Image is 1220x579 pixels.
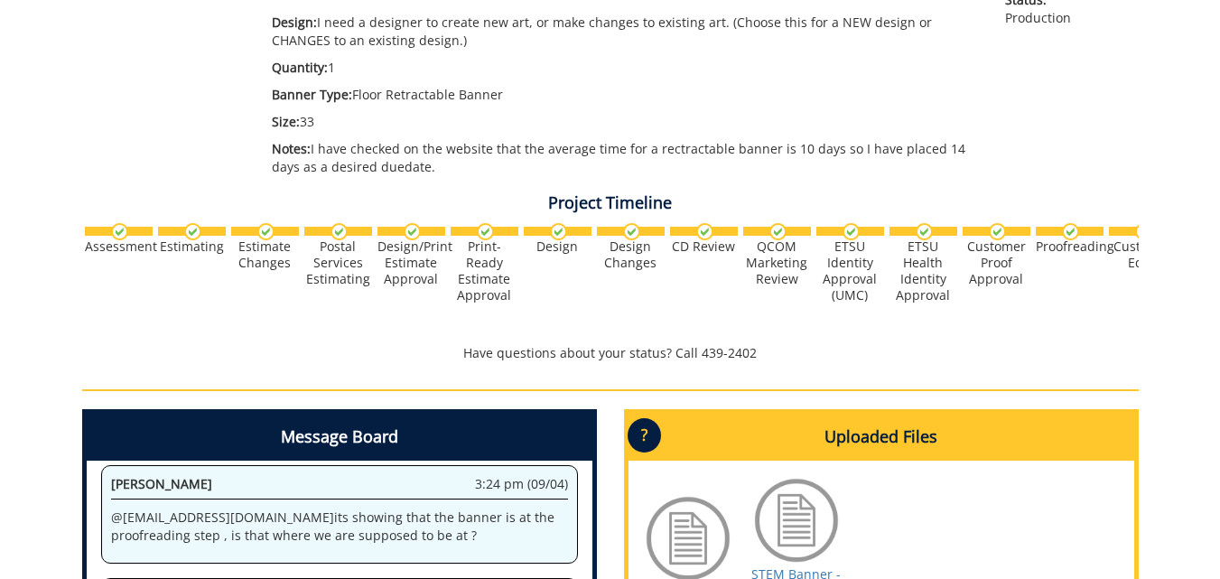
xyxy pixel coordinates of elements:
[597,238,665,271] div: Design Changes
[272,59,328,76] span: Quantity:
[629,414,1134,461] h4: Uploaded Files
[769,223,787,240] img: checkmark
[477,223,494,240] img: checkmark
[1135,223,1152,240] img: checkmark
[524,238,591,255] div: Design
[87,414,592,461] h4: Message Board
[1062,223,1079,240] img: checkmark
[377,238,445,287] div: Design/Print Estimate Approval
[272,113,300,130] span: Size:
[889,238,957,304] div: ETSU Health Identity Approval
[963,238,1030,287] div: Customer Proof Approval
[1036,238,1104,255] div: Proofreading
[272,140,311,157] span: Notes:
[743,238,811,287] div: QCOM Marketing Review
[82,194,1139,212] h4: Project Timeline
[272,14,979,50] p: I need a designer to create new art, or make changes to existing art. (Choose this for a NEW desi...
[272,140,979,176] p: I have checked on the website that the average time for a rectractable banner is 10 days so I hav...
[257,223,275,240] img: checkmark
[85,238,153,255] div: Assessment
[304,238,372,287] div: Postal Services Estimating
[451,238,518,304] div: Print-Ready Estimate Approval
[272,14,317,31] span: Design:
[696,223,713,240] img: checkmark
[623,223,640,240] img: checkmark
[843,223,860,240] img: checkmark
[550,223,567,240] img: checkmark
[184,223,201,240] img: checkmark
[111,509,568,545] p: @ [EMAIL_ADDRESS][DOMAIN_NAME] its showing that the banner is at the proofreading step , is that ...
[404,223,421,240] img: checkmark
[111,223,128,240] img: checkmark
[916,223,933,240] img: checkmark
[272,86,352,103] span: Banner Type:
[816,238,884,304] div: ETSU Identity Approval (UMC)
[272,59,979,77] p: 1
[272,86,979,104] p: Floor Retractable Banner
[1109,238,1177,271] div: Customer Edits
[82,344,1139,362] p: Have questions about your status? Call 439-2402
[231,238,299,271] div: Estimate Changes
[272,113,979,131] p: 33
[670,238,738,255] div: CD Review
[111,475,212,492] span: [PERSON_NAME]
[989,223,1006,240] img: checkmark
[158,238,226,255] div: Estimating
[475,475,568,493] span: 3:24 pm (09/04)
[331,223,348,240] img: checkmark
[628,418,661,453] p: ?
